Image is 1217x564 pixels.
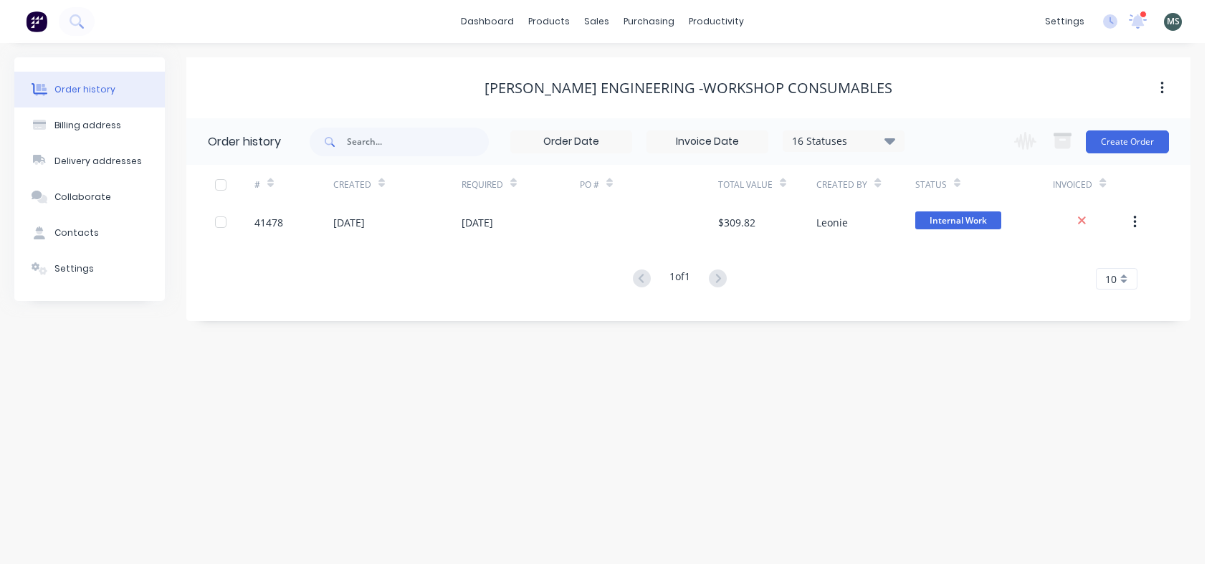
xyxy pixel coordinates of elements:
[14,251,165,287] button: Settings
[1086,130,1169,153] button: Create Order
[454,11,521,32] a: dashboard
[54,83,115,96] div: Order history
[1038,11,1092,32] div: settings
[14,179,165,215] button: Collaborate
[915,178,947,191] div: Status
[718,215,755,230] div: $309.82
[14,215,165,251] button: Contacts
[915,165,1054,204] div: Status
[816,215,848,230] div: Leonie
[616,11,682,32] div: purchasing
[718,165,817,204] div: Total Value
[521,11,577,32] div: products
[577,11,616,32] div: sales
[580,165,718,204] div: PO #
[208,133,281,150] div: Order history
[1053,178,1092,191] div: Invoiced
[14,143,165,179] button: Delivery addresses
[669,269,690,290] div: 1 of 1
[462,178,503,191] div: Required
[333,165,462,204] div: Created
[682,11,751,32] div: productivity
[915,211,1001,229] span: Internal Work
[783,133,904,149] div: 16 Statuses
[816,178,867,191] div: Created By
[1105,272,1117,287] span: 10
[254,178,260,191] div: #
[14,72,165,107] button: Order history
[718,178,773,191] div: Total Value
[54,226,99,239] div: Contacts
[54,262,94,275] div: Settings
[1053,165,1132,204] div: Invoiced
[54,191,111,204] div: Collaborate
[333,215,365,230] div: [DATE]
[254,165,333,204] div: #
[647,131,768,153] input: Invoice Date
[254,215,283,230] div: 41478
[462,165,580,204] div: Required
[485,80,892,97] div: [PERSON_NAME] Engineering -Workshop Consumables
[816,165,915,204] div: Created By
[462,215,493,230] div: [DATE]
[511,131,631,153] input: Order Date
[26,11,47,32] img: Factory
[347,128,489,156] input: Search...
[54,119,121,132] div: Billing address
[54,155,142,168] div: Delivery addresses
[14,107,165,143] button: Billing address
[1167,15,1180,28] span: MS
[580,178,599,191] div: PO #
[333,178,371,191] div: Created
